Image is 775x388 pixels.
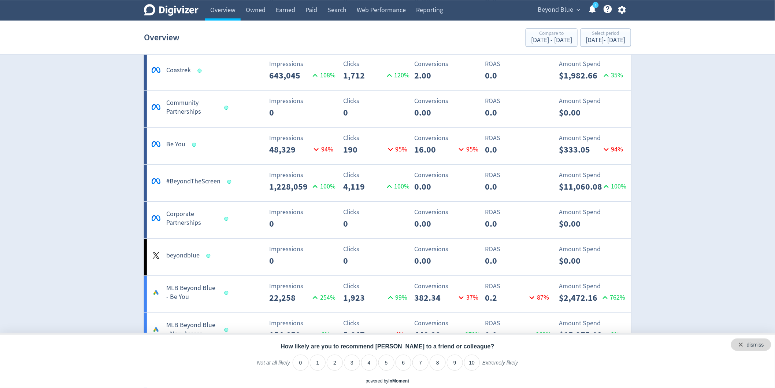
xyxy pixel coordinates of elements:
[166,321,218,338] h5: MLB Beyond Blue - New Access
[225,291,231,295] span: Data last synced: 19 Aug 2025, 3:01am (AEST)
[559,318,626,328] p: Amount Spend
[526,330,551,340] p: 269 %
[485,254,527,267] p: 0.0
[414,254,456,267] p: 0.00
[601,330,620,340] p: 3 %
[344,244,410,254] p: Clicks
[456,293,478,303] p: 37 %
[269,106,311,119] p: 0
[485,59,551,69] p: ROAS
[559,69,601,82] p: $1,982.66
[414,133,481,143] p: Conversions
[559,59,626,69] p: Amount Spend
[456,144,478,154] p: 95 %
[344,254,386,267] p: 0
[593,2,599,8] a: 5
[485,133,551,143] p: ROAS
[344,180,385,193] p: 4,119
[414,106,456,119] p: 0.00
[601,182,627,191] p: 100 %
[485,180,527,193] p: 0.0
[747,341,764,349] div: dismiss
[386,293,408,303] p: 99 %
[144,128,631,164] a: *Be YouImpressions48,32994%Clicks19095%Conversions16.0095%ROAS0.0Amount Spend$333.0594%
[192,143,199,147] span: Data last synced: 19 Aug 2025, 5:01am (AEST)
[386,330,404,340] p: 4 %
[485,170,551,180] p: ROAS
[535,4,582,16] button: Beyond Blue
[269,143,311,156] p: 48,329
[414,143,456,156] p: 16.00
[385,70,410,80] p: 120 %
[586,31,626,37] div: Select period
[601,144,623,154] p: 94 %
[586,37,626,44] div: [DATE] - [DATE]
[531,31,572,37] div: Compare to
[344,217,386,230] p: 0
[482,359,518,372] label: Extremely likely
[447,355,463,371] li: 9
[559,281,626,291] p: Amount Spend
[531,37,572,44] div: [DATE] - [DATE]
[575,7,582,13] span: expand_more
[414,207,481,217] p: Conversions
[464,355,480,371] li: 10
[166,177,220,186] h5: #BeyondTheScreen
[559,244,626,254] p: Amount Spend
[559,170,626,180] p: Amount Spend
[378,355,394,371] li: 5
[269,318,335,328] p: Impressions
[293,355,309,371] li: 0
[559,217,601,230] p: $0.00
[344,318,410,328] p: Clicks
[559,254,601,267] p: $0.00
[485,318,551,328] p: ROAS
[414,59,481,69] p: Conversions
[269,133,335,143] p: Impressions
[166,140,185,149] h5: Be You
[144,313,631,349] a: MLB Beyond Blue - New AccessImpressions154,6506%Clicks5,6474%Conversions448.29278%ROAS0.0269%Amou...
[538,4,573,16] span: Beyond Blue
[485,217,527,230] p: 0.0
[144,165,631,201] a: *#BeyondTheScreenImpressions1,228,059100%Clicks4,119100%Conversions0.00ROAS0.0Amount Spend$11,060...
[166,251,200,260] h5: beyondblue
[485,106,527,119] p: 0.0
[144,202,631,238] a: *Corporate PartnershipsImpressions0Clicks0Conversions0.00ROAS0.0Amount Spend$0.00
[166,66,191,75] h5: Coastrek
[414,328,455,341] p: 448.29
[386,144,408,154] p: 95 %
[414,318,481,328] p: Conversions
[344,355,360,371] li: 3
[344,69,385,82] p: 1,712
[430,355,446,371] li: 8
[269,69,310,82] p: 643,045
[269,207,335,217] p: Impressions
[485,96,551,106] p: ROAS
[559,133,626,143] p: Amount Spend
[559,143,601,156] p: $333.05
[414,291,456,304] p: 382.34
[269,217,311,230] p: 0
[485,143,527,156] p: 0.0
[485,207,551,217] p: ROAS
[559,96,626,106] p: Amount Spend
[344,59,410,69] p: Clicks
[269,281,335,291] p: Impressions
[227,180,234,184] span: Data last synced: 19 Aug 2025, 5:01am (AEST)
[485,281,551,291] p: ROAS
[269,328,311,341] p: 154,650
[225,217,231,221] span: Data last synced: 19 Aug 2025, 5:01am (AEST)
[455,330,481,340] p: 278 %
[414,244,481,254] p: Conversions
[600,293,626,303] p: 762 %
[198,69,204,73] span: Data last synced: 19 Aug 2025, 5:01am (AEST)
[166,284,218,301] h5: MLB Beyond Blue - Be You
[731,338,771,351] div: Close survey
[344,207,410,217] p: Clicks
[414,281,481,291] p: Conversions
[257,359,290,372] label: Not at all likely
[344,170,410,180] p: Clicks
[269,96,335,106] p: Impressions
[166,99,218,116] h5: Community Partnerships
[581,28,631,47] button: Select period[DATE]- [DATE]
